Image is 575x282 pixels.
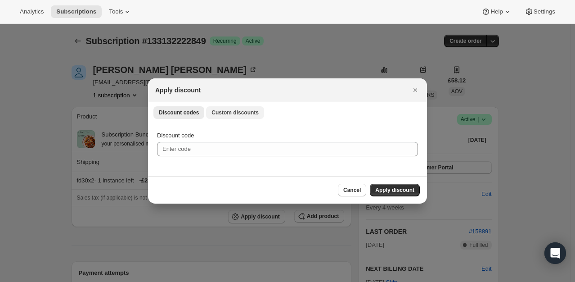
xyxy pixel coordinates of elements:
button: Subscriptions [51,5,102,18]
button: Custom discounts [206,106,264,119]
span: Help [490,8,503,15]
div: Open Intercom Messenger [544,242,566,264]
button: Settings [519,5,561,18]
span: Tools [109,8,123,15]
button: Discount codes [153,106,204,119]
input: Enter code [157,142,418,156]
div: Discount codes [148,122,427,176]
span: Subscriptions [56,8,96,15]
button: Analytics [14,5,49,18]
button: Apply discount [370,184,420,196]
span: Apply discount [375,186,414,194]
span: Custom discounts [211,109,259,116]
button: Cancel [338,184,366,196]
button: Help [476,5,517,18]
span: Discount codes [159,109,199,116]
button: Tools [103,5,137,18]
span: Settings [534,8,555,15]
span: Cancel [343,186,361,194]
h2: Apply discount [155,86,201,95]
span: Analytics [20,8,44,15]
span: Discount code [157,132,194,139]
button: Close [409,84,422,96]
